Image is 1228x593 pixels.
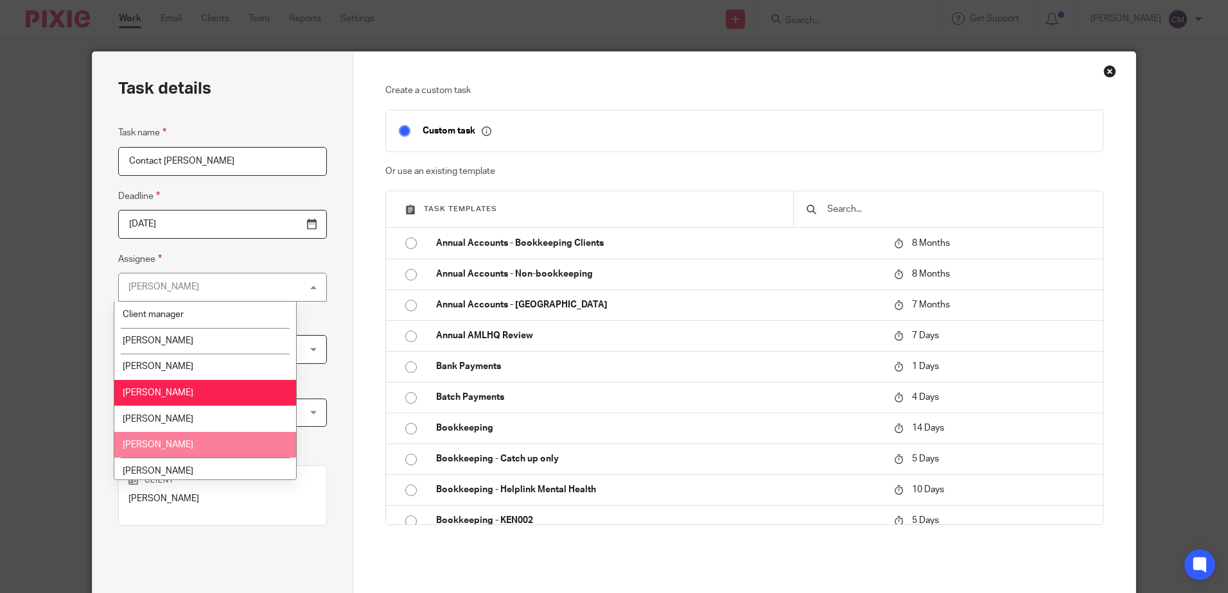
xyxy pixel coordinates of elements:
[912,424,944,433] span: 14 Days
[912,485,944,494] span: 10 Days
[436,514,881,527] p: Bookkeeping - KEN002
[912,331,939,340] span: 7 Days
[424,205,497,212] span: Task templates
[912,516,939,525] span: 5 Days
[123,415,193,424] span: [PERSON_NAME]
[912,393,939,402] span: 4 Days
[912,300,950,309] span: 7 Months
[118,147,327,176] input: Task name
[436,483,881,496] p: Bookkeeping - Helplink Mental Health
[436,329,881,342] p: Annual AMLHQ Review
[123,440,193,449] span: [PERSON_NAME]
[123,336,193,345] span: [PERSON_NAME]
[385,84,1103,97] p: Create a custom task
[912,239,950,248] span: 8 Months
[912,362,939,371] span: 1 Days
[128,476,317,486] p: Client
[1103,65,1116,78] div: Close this dialog window
[118,78,211,99] h2: Task details
[436,452,881,465] p: Bookkeeping - Catch up only
[436,360,881,373] p: Bank Payments
[912,454,939,463] span: 5 Days
[912,270,950,279] span: 8 Months
[123,388,193,397] span: [PERSON_NAME]
[436,391,881,404] p: Batch Payments
[118,210,327,239] input: Pick a date
[826,202,1090,216] input: Search...
[385,165,1103,178] p: Or use an existing template
[436,422,881,434] p: Bookkeeping
[423,125,491,137] p: Custom task
[128,492,317,505] p: [PERSON_NAME]
[118,252,162,266] label: Assignee
[128,282,199,291] div: [PERSON_NAME]
[123,362,193,371] span: [PERSON_NAME]
[436,298,881,311] p: Annual Accounts - [GEOGRAPHIC_DATA]
[118,189,160,203] label: Deadline
[118,125,166,140] label: Task name
[123,310,184,319] span: Client manager
[436,268,881,280] p: Annual Accounts - Non-bookkeeping
[123,467,193,476] span: [PERSON_NAME]
[436,237,881,250] p: Annual Accounts - Bookkeeping Clients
